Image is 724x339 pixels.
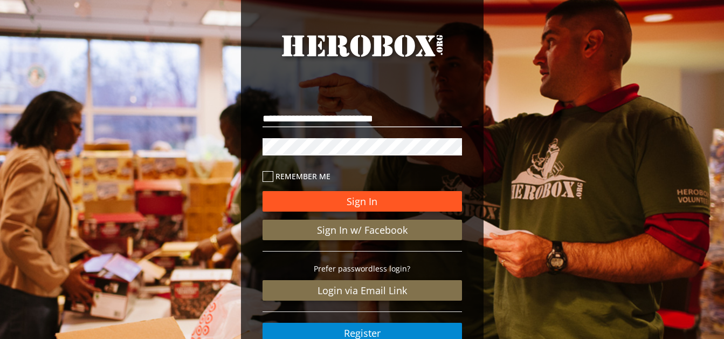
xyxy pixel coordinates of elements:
[263,220,462,240] a: Sign In w/ Facebook
[263,170,462,182] label: Remember me
[263,262,462,275] p: Prefer passwordless login?
[263,191,462,212] button: Sign In
[263,31,462,80] a: HeroBox
[263,280,462,301] a: Login via Email Link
